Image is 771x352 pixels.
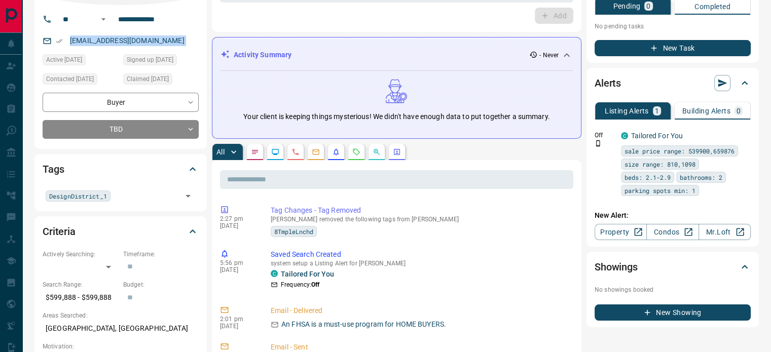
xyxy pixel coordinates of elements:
[243,111,549,122] p: Your client is keeping things mysterious! We didn't have enough data to put together a summary.
[595,224,647,240] a: Property
[43,311,199,320] p: Areas Searched:
[181,189,195,203] button: Open
[43,280,118,289] p: Search Range:
[271,260,569,267] p: system setup a Listing Alert for [PERSON_NAME]
[655,107,659,114] p: 1
[625,159,695,169] span: size range: 810,1098
[271,216,569,223] p: [PERSON_NAME] removed the following tags from [PERSON_NAME]
[631,132,683,140] a: Tailored For You
[595,19,751,34] p: No pending tasks
[97,13,109,25] button: Open
[271,148,279,156] svg: Lead Browsing Activity
[43,73,118,88] div: Sun Apr 03 2022
[123,280,199,289] p: Budget:
[699,224,751,240] a: Mr.Loft
[595,304,751,321] button: New Showing
[123,73,199,88] div: Thu Mar 10 2022
[682,107,730,114] p: Building Alerts
[46,74,94,84] span: Contacted [DATE]
[43,320,199,337] p: [GEOGRAPHIC_DATA], [GEOGRAPHIC_DATA]
[220,259,255,266] p: 5:56 pm
[595,140,602,147] svg: Push Notification Only
[43,289,118,306] p: $599,888 - $599,888
[274,226,313,237] span: 8TmpleLnchd
[646,3,650,10] p: 0
[123,54,199,68] div: Mon Nov 18 2019
[271,270,278,277] div: condos.ca
[393,148,401,156] svg: Agent Actions
[595,259,638,275] h2: Showings
[625,185,695,195] span: parking spots min: 1
[43,342,199,351] p: Motivation:
[605,107,649,114] p: Listing Alerts
[595,210,751,221] p: New Alert:
[595,131,615,140] p: Off
[694,3,730,10] p: Completed
[625,172,671,182] span: beds: 2.1-2.9
[281,319,446,330] p: An FHSA is a must-use program for HOME BUYERS.
[281,280,319,289] p: Frequency:
[70,36,185,45] a: [EMAIL_ADDRESS][DOMAIN_NAME]
[595,71,751,95] div: Alerts
[332,148,340,156] svg: Listing Alerts
[234,50,291,60] p: Activity Summary
[595,75,621,91] h2: Alerts
[539,51,559,60] p: - Never
[251,148,259,156] svg: Notes
[613,3,640,10] p: Pending
[271,205,569,216] p: Tag Changes - Tag Removed
[220,323,255,330] p: [DATE]
[220,222,255,229] p: [DATE]
[43,250,118,259] p: Actively Searching:
[646,224,699,240] a: Condos
[680,172,722,182] span: bathrooms: 2
[220,266,255,273] p: [DATE]
[220,316,255,323] p: 2:01 pm
[56,37,63,45] svg: Email Verified
[311,281,319,288] strong: Off
[216,148,225,155] p: All
[595,40,751,56] button: New Task
[43,93,199,111] div: Buyer
[352,148,360,156] svg: Requests
[291,148,300,156] svg: Calls
[49,191,107,201] span: DesignDistrict_1
[737,107,741,114] p: 0
[43,120,199,139] div: TBD
[43,161,64,177] h2: Tags
[46,55,82,65] span: Active [DATE]
[221,46,573,64] div: Activity Summary- Never
[373,148,381,156] svg: Opportunities
[43,223,76,240] h2: Criteria
[127,74,169,84] span: Claimed [DATE]
[220,215,255,222] p: 2:27 pm
[625,146,735,156] span: sale price range: 539900,659876
[43,157,199,181] div: Tags
[123,250,199,259] p: Timeframe:
[312,148,320,156] svg: Emails
[595,285,751,294] p: No showings booked
[127,55,173,65] span: Signed up [DATE]
[271,249,569,260] p: Saved Search Created
[271,305,569,316] p: Email - Delivered
[621,132,628,139] div: condos.ca
[43,219,199,244] div: Criteria
[281,270,334,278] a: Tailored For You
[43,54,118,68] div: Thu Mar 10 2022
[595,255,751,279] div: Showings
